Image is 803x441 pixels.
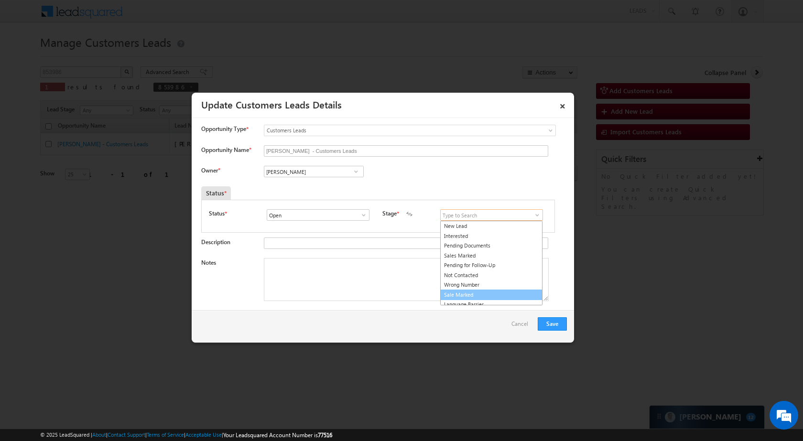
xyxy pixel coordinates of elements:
[12,88,174,286] textarea: Type your message and hit 'Enter'
[441,260,542,270] a: Pending for Follow-Up
[108,431,145,438] a: Contact Support
[554,96,571,113] a: ×
[441,251,542,261] a: Sales Marked
[264,125,556,136] a: Customers Leads
[350,167,362,176] a: Show All Items
[130,294,174,307] em: Start Chat
[201,125,246,133] span: Opportunity Type
[157,5,180,28] div: Minimize live chat window
[441,270,542,280] a: Not Contacted
[185,431,222,438] a: Acceptable Use
[201,238,230,246] label: Description
[440,209,543,221] input: Satendra Dixit didn't match any item
[50,50,161,63] div: Chat with us now
[355,210,367,220] a: Show All Items
[441,241,542,251] a: Pending Documents
[440,290,543,301] a: Sale Marked
[441,300,542,310] a: Language Barrier
[264,166,364,177] input: Type to Search
[318,431,332,439] span: 77516
[267,209,369,221] input: Type to Search
[147,431,184,438] a: Terms of Service
[16,50,40,63] img: d_60004797649_company_0_60004797649
[529,210,541,220] a: Show All Items
[382,209,397,218] label: Stage
[264,126,517,135] span: Customers Leads
[92,431,106,438] a: About
[441,231,542,241] a: Interested
[201,259,216,266] label: Notes
[441,221,542,231] a: New Lead
[201,97,342,111] a: Update Customers Leads Details
[441,280,542,290] a: Wrong Number
[40,430,332,440] span: © 2025 LeadSquared | | | | |
[538,317,567,331] button: Save
[209,209,225,218] label: Status
[201,186,231,200] div: Status
[201,167,220,174] label: Owner
[223,431,332,439] span: Your Leadsquared Account Number is
[201,146,251,153] label: Opportunity Name
[511,317,533,335] a: Cancel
